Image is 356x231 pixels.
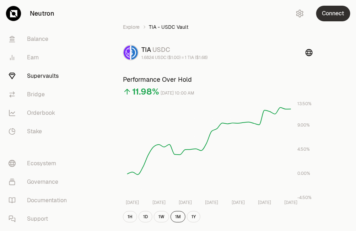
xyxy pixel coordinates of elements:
a: Earn [3,48,77,67]
tspan: [DATE] [205,200,219,206]
tspan: 0.00% [297,171,310,176]
tspan: [DATE] [152,200,166,206]
tspan: 9.00% [297,122,310,128]
button: Connect [316,6,350,21]
a: Ecosystem [3,154,77,173]
tspan: [DATE] [126,200,139,206]
a: Orderbook [3,104,77,122]
nav: breadcrumb [123,23,312,31]
button: 1Y [187,211,200,222]
a: Explore [123,23,140,31]
a: Documentation [3,191,77,210]
div: 11.98% [132,86,159,97]
tspan: 13.50% [297,101,312,107]
div: 1.6824 USDC ($1.00) = 1 TIA ($1.68) [141,55,207,60]
tspan: [DATE] [285,200,298,206]
tspan: [DATE] [179,200,192,206]
a: Support [3,210,77,228]
a: Supervaults [3,67,77,85]
tspan: [DATE] [232,200,245,206]
a: Stake [3,122,77,141]
tspan: 4.50% [297,146,310,152]
div: [DATE] 10:00 AM [161,89,194,97]
button: 1H [123,211,137,222]
button: 1W [154,211,169,222]
a: Balance [3,30,77,48]
button: 1M [171,211,185,222]
h3: Performance Over Hold [123,75,312,85]
a: Bridge [3,85,77,104]
button: 1D [139,211,152,222]
a: Governance [3,173,77,191]
span: TIA - USDC Vault [149,23,188,31]
tspan: [DATE] [258,200,271,206]
img: USDC Logo [131,45,138,60]
img: TIA Logo [124,45,130,60]
tspan: -4.50% [297,195,312,200]
div: TIA [141,45,207,55]
span: USDC [152,45,170,54]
